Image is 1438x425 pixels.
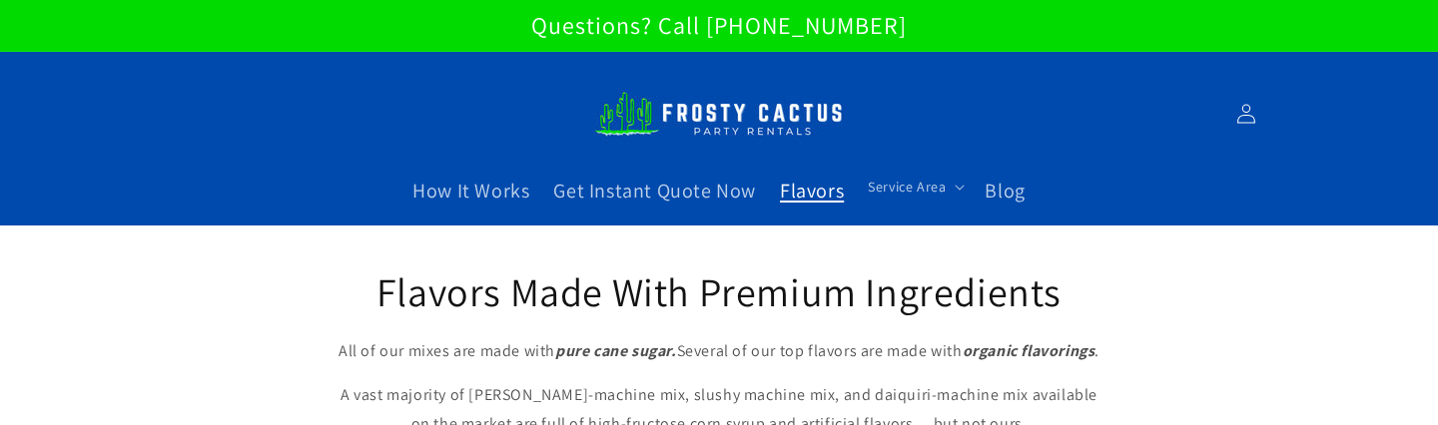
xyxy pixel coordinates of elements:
[985,178,1025,204] span: Blog
[768,166,856,215] a: Flavors
[868,178,946,196] span: Service Area
[555,340,677,361] strong: pure cane sugar.
[412,178,529,204] span: How It Works
[973,166,1037,215] a: Blog
[400,166,541,215] a: How It Works
[541,166,768,215] a: Get Instant Quote Now
[330,265,1108,317] h2: Flavors Made With Premium Ingredients
[963,340,1095,361] strong: organic flavorings
[594,80,844,148] img: Frosty Cactus Margarita machine rentals Slushy machine rentals dirt soda dirty slushies
[553,178,756,204] span: Get Instant Quote Now
[780,178,844,204] span: Flavors
[856,166,973,208] summary: Service Area
[330,337,1108,366] p: All of our mixes are made with Several of our top flavors are made with .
